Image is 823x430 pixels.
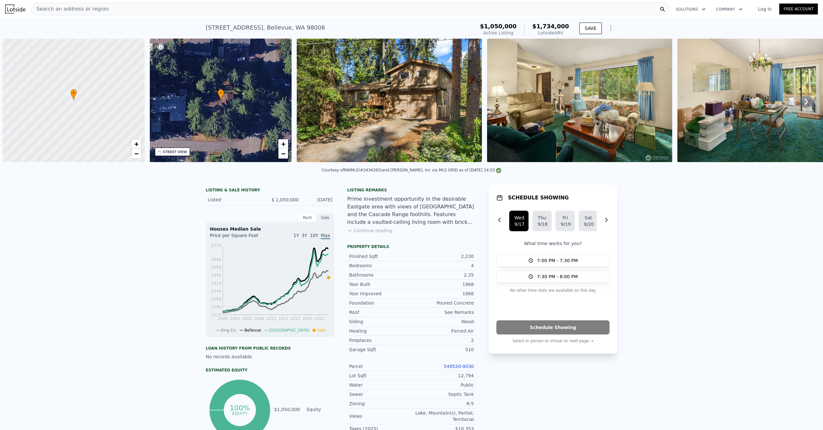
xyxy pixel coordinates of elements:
div: 1968 [411,281,474,288]
div: 2,230 [411,253,474,260]
div: Water [349,382,411,388]
a: Log In [750,6,779,12]
tspan: $194 [211,305,221,309]
div: R-5 [411,400,474,407]
a: Zoom out [278,149,288,159]
span: Active Listing [483,30,513,35]
div: Bedrooms [349,262,411,269]
tspan: 2014 [278,316,288,321]
div: Siding [349,318,411,325]
div: Forced Air [411,328,474,334]
div: Year Built [349,281,411,288]
div: Loan history from public records [206,346,334,351]
tspan: 2020 [303,316,312,321]
div: Zoning [349,400,411,407]
a: 549520-0030 [444,364,474,369]
img: NWMLS Logo [496,168,501,173]
span: 10Y [310,233,318,238]
div: 9/20 [584,221,593,227]
button: Continue reading [347,227,393,234]
button: Thu9/18 [532,211,552,231]
img: Sale: 169705069 Parcel: 97865104 [487,39,672,162]
span: 3Y [302,233,307,238]
div: Finished Sqft [349,253,411,260]
div: Public [411,382,474,388]
button: Solutions [671,4,711,15]
span: • [218,90,224,96]
div: Sewer [349,391,411,398]
span: − [134,150,138,158]
div: Wed [514,215,523,221]
div: Sale [316,214,334,222]
button: Sat9/20 [579,211,598,231]
div: Septic Tank [411,391,474,398]
a: Zoom in [131,139,141,149]
div: Bathrooms [349,272,411,278]
div: Lot Sqft [349,372,411,379]
a: Zoom out [131,149,141,159]
div: Listing remarks [347,188,476,193]
span: [GEOGRAPHIC_DATA] [269,328,309,333]
div: No records available. [206,353,334,360]
button: 7:00 PM - 7:30 PM [496,254,610,267]
span: + [281,140,285,148]
span: Sale [317,328,325,333]
div: STREET VIEW [163,150,187,154]
div: 1968 [411,290,474,297]
button: 7:30 PM - 8:00 PM [496,270,610,283]
tspan: $644 [211,257,221,262]
tspan: $774 [211,243,221,248]
div: Rent [298,214,316,222]
span: 7:00 PM - 7:30 PM [537,257,578,264]
div: Fireplaces [349,337,411,343]
div: See Remarks [411,309,474,316]
div: 9/18 [538,221,547,227]
button: Company [711,4,748,15]
div: Prime investment opportunity in the desirable Eastgate area with views of [GEOGRAPHIC_DATA] and t... [347,195,476,226]
tspan: 100% [230,404,250,412]
button: Show Options [604,22,617,35]
div: Foundation [349,300,411,306]
div: 510 [411,346,474,353]
div: 9/19 [561,221,570,227]
tspan: 2023 [315,316,325,321]
span: Bellevue [244,328,261,333]
div: Views [349,413,411,419]
div: Sat [584,215,593,221]
div: Lake, Mountain(s), Partial, Territorial [411,410,474,423]
tspan: 2006 [242,316,252,321]
div: Lotside ARV [532,30,569,36]
button: Schedule Showing [496,320,610,334]
button: Fri9/19 [556,211,575,231]
button: SAVE [579,23,602,34]
td: $1,050,000 [274,406,300,413]
p: No other time slots are available on this day [496,287,610,294]
h1: SCHEDULE SHOWING [508,194,569,202]
button: Wed9/17 [509,211,529,231]
tspan: 2000 [218,316,228,321]
span: $1,734,000 [532,23,569,30]
div: 2.25 [411,272,474,278]
div: Roof [349,309,411,316]
div: 2 [411,337,474,343]
a: Zoom in [278,139,288,149]
div: [DATE] [304,197,332,203]
tspan: 2008 [254,316,264,321]
tspan: 2017 [291,316,301,321]
tspan: $494 [211,273,221,278]
span: • [70,90,77,96]
img: Lotside [5,5,25,14]
p: Select in person or virtual on next page → [496,337,610,345]
a: Free Account [779,4,818,14]
div: Price per Square Foot [210,232,270,242]
tspan: $344 [211,289,221,293]
div: Listed [208,197,265,203]
div: Parcel [349,363,411,370]
div: Estimated Equity [206,368,334,373]
div: Garage Sqft [349,346,411,353]
span: 1Y [294,233,299,238]
div: Fri [561,215,570,221]
div: Houses Median Sale [210,226,330,232]
tspan: $269 [211,297,221,301]
div: LISTING & SALE HISTORY [206,188,334,194]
